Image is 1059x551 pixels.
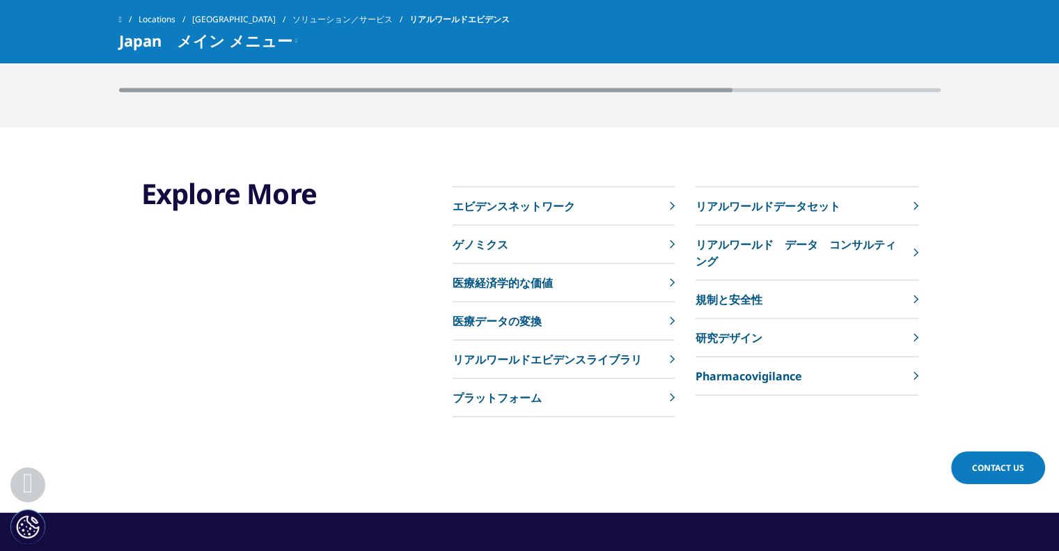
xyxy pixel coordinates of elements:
a: リアルワールド データ コンサルティング [696,226,918,281]
a: 医療データの変換 [453,302,675,341]
a: 研究デザイン [696,319,918,357]
p: Pharmacovigilance [696,368,802,385]
p: 医療経済学的な価値 [453,274,553,291]
p: プラットフォーム [453,389,542,406]
p: ゲノミクス [453,236,508,253]
a: Contact Us [951,451,1045,484]
button: Cookie 設定 [10,509,45,544]
p: 研究デザイン [696,329,762,346]
p: エビデンスネットワーク​ [453,198,575,215]
a: 規制と安全性​ [696,281,918,319]
p: リアルワールドエビデンスライブラリ [453,351,642,368]
span: Contact Us [972,462,1024,474]
a: リアルワールドデータセット [696,187,918,226]
p: リアルワールド データ コンサルティング [696,236,906,270]
a: [GEOGRAPHIC_DATA] [192,7,292,32]
p: 医療データの変換 [453,313,542,329]
a: 医療経済学的な価値 [453,264,675,302]
a: Pharmacovigilance [696,357,918,396]
a: ソリューション／サービス [292,7,409,32]
a: プラットフォーム [453,379,675,417]
span: リアルワールドエビデンス [409,7,510,32]
a: リアルワールドエビデンスライブラリ [453,341,675,379]
p: リアルワールドデータセット [696,198,840,215]
h3: Explore More [141,176,374,211]
span: Japan メイン メニュー [119,32,292,49]
a: Locations [139,7,192,32]
p: 規制と安全性​ [696,291,762,308]
a: エビデンスネットワーク​ [453,187,675,226]
a: ゲノミクス [453,226,675,264]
